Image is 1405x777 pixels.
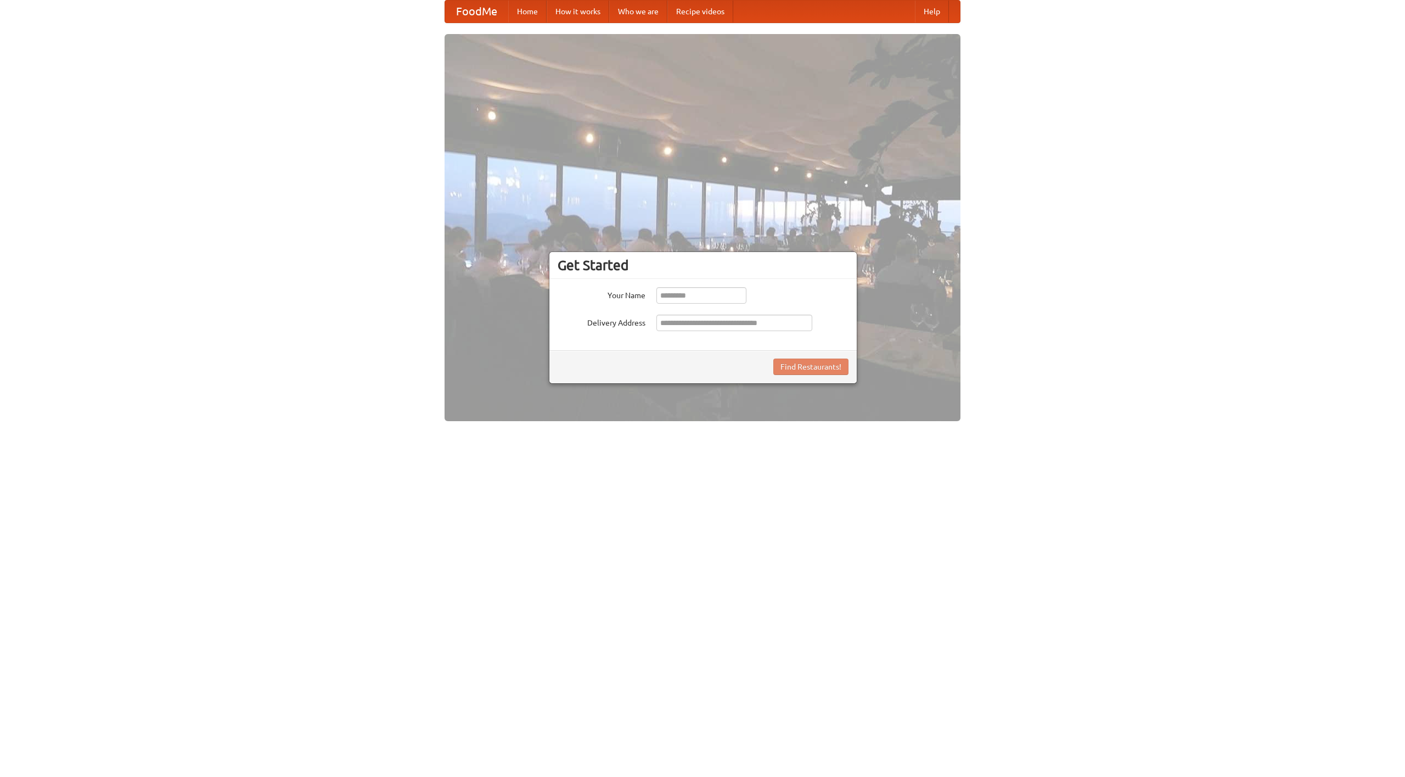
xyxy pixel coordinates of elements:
a: Home [508,1,547,23]
a: Help [915,1,949,23]
a: FoodMe [445,1,508,23]
a: How it works [547,1,609,23]
h3: Get Started [558,257,848,273]
label: Your Name [558,287,645,301]
a: Who we are [609,1,667,23]
a: Recipe videos [667,1,733,23]
label: Delivery Address [558,315,645,328]
button: Find Restaurants! [773,359,848,375]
